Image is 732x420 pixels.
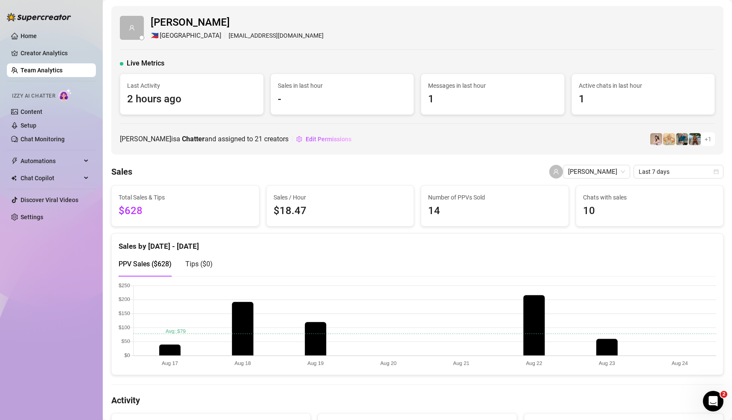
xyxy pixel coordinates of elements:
h4: Activity [111,394,723,406]
span: Messages in last hour [428,81,557,90]
h4: Sales [111,166,132,178]
span: Total Sales & Tips [119,193,252,202]
span: Number of PPVs Sold [428,193,562,202]
span: user [129,25,135,31]
img: logo-BBDzfeDw.svg [7,13,71,21]
span: [GEOGRAPHIC_DATA] [160,31,221,41]
span: - [278,91,407,107]
span: [PERSON_NAME] is a and assigned to creators [120,134,289,144]
span: 2 hours ago [127,91,256,107]
b: Chatter [182,135,205,143]
span: Last 7 days [639,165,718,178]
a: Creator Analytics [21,46,89,60]
a: Content [21,108,42,115]
span: setting [296,136,302,142]
span: $628 [119,203,252,219]
span: thunderbolt [11,158,18,164]
span: Chats with sales [583,193,717,202]
a: Team Analytics [21,67,62,74]
a: Discover Viral Videos [21,197,78,203]
span: 14 [428,203,562,219]
span: calendar [714,169,719,174]
div: Sales by [DATE] - [DATE] [119,234,716,252]
img: Libby [689,133,701,145]
span: PPV Sales ( $628 ) [119,260,172,268]
a: Chat Monitoring [21,136,65,143]
span: 1 [579,91,708,107]
img: Eavnc [676,133,688,145]
iframe: Intercom live chat [703,391,723,411]
span: Live Metrics [127,58,164,69]
a: Home [21,33,37,39]
div: [EMAIL_ADDRESS][DOMAIN_NAME] [151,31,324,41]
span: Automations [21,154,81,168]
span: Edit Permissions [306,136,351,143]
span: 1 [428,91,557,107]
span: Sales in last hour [278,81,407,90]
span: Tips ( $0 ) [185,260,213,268]
span: $18.47 [274,203,407,219]
span: Sales / Hour [274,193,407,202]
span: sofia yvonne eusebio [568,165,625,178]
span: Active chats in last hour [579,81,708,90]
button: Edit Permissions [296,132,352,146]
img: Actually.Maria [663,133,675,145]
img: anaxmei [650,133,662,145]
span: Izzy AI Chatter [12,92,55,100]
span: 2 [720,391,727,398]
img: AI Chatter [59,89,72,101]
span: + 1 [705,134,711,144]
span: Chat Copilot [21,171,81,185]
span: Last Activity [127,81,256,90]
span: 🇵🇭 [151,31,159,41]
span: 10 [583,203,717,219]
span: 21 [255,135,262,143]
img: Chat Copilot [11,175,17,181]
a: Settings [21,214,43,220]
span: user [553,169,559,175]
a: Setup [21,122,36,129]
span: [PERSON_NAME] [151,15,324,31]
